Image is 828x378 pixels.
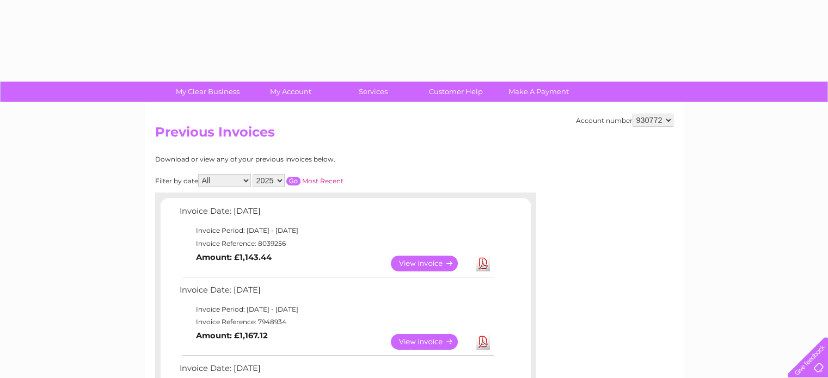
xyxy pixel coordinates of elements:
[476,334,490,350] a: Download
[177,315,495,329] td: Invoice Reference: 7948934
[476,256,490,271] a: Download
[494,82,584,102] a: Make A Payment
[246,82,335,102] a: My Account
[411,82,501,102] a: Customer Help
[177,283,495,303] td: Invoice Date: [DATE]
[196,331,268,340] b: Amount: £1,167.12
[196,252,272,262] b: Amount: £1,143.44
[155,174,441,187] div: Filter by date
[177,224,495,237] td: Invoice Period: [DATE] - [DATE]
[177,237,495,250] td: Invoice Reference: 8039256
[576,114,673,127] div: Account number
[302,177,344,185] a: Most Recent
[163,82,253,102] a: My Clear Business
[177,303,495,316] td: Invoice Period: [DATE] - [DATE]
[155,125,673,145] h2: Previous Invoices
[155,156,441,163] div: Download or view any of your previous invoices below.
[391,256,471,271] a: View
[328,82,418,102] a: Services
[177,204,495,224] td: Invoice Date: [DATE]
[391,334,471,350] a: View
